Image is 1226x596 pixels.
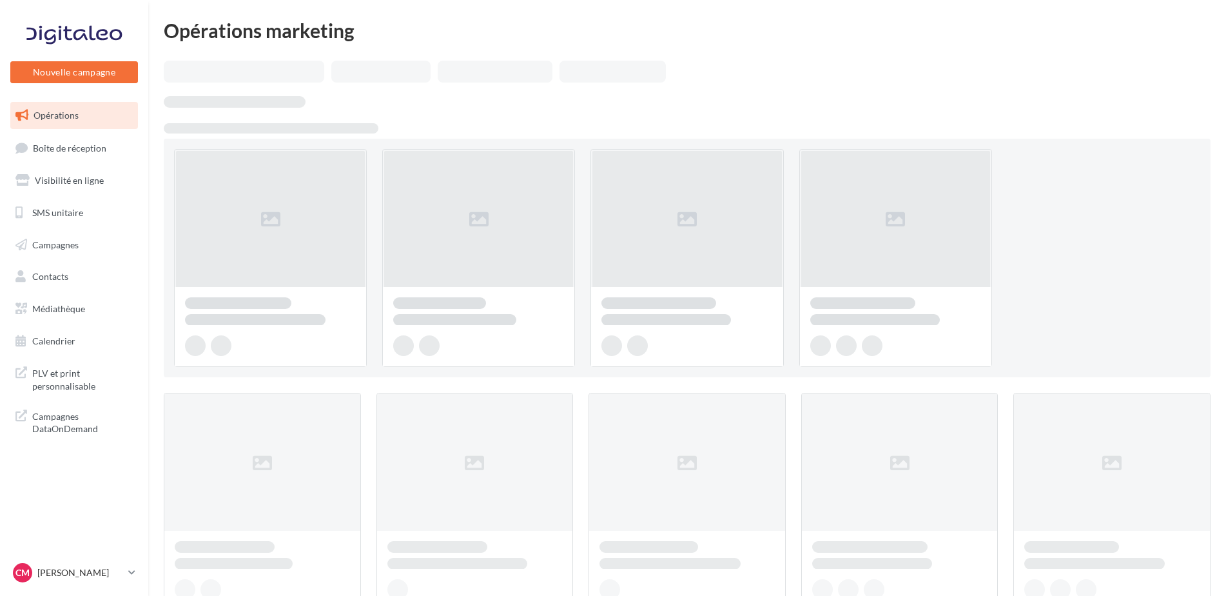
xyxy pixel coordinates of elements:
span: PLV et print personnalisable [32,364,133,392]
a: Campagnes DataOnDemand [8,402,141,441]
button: Nouvelle campagne [10,61,138,83]
span: Boîte de réception [33,142,106,153]
a: PLV et print personnalisable [8,359,141,397]
span: Médiathèque [32,303,85,314]
a: Campagnes [8,232,141,259]
p: [PERSON_NAME] [37,566,123,579]
div: Opérations marketing [164,21,1211,40]
a: Contacts [8,263,141,290]
span: Opérations [34,110,79,121]
span: Contacts [32,271,68,282]
a: SMS unitaire [8,199,141,226]
span: Calendrier [32,335,75,346]
a: Boîte de réception [8,134,141,162]
a: Visibilité en ligne [8,167,141,194]
a: Calendrier [8,328,141,355]
a: Opérations [8,102,141,129]
span: CM [15,566,30,579]
span: Campagnes [32,239,79,250]
span: SMS unitaire [32,207,83,218]
a: CM [PERSON_NAME] [10,561,138,585]
span: Campagnes DataOnDemand [32,408,133,435]
a: Médiathèque [8,295,141,323]
span: Visibilité en ligne [35,175,104,186]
